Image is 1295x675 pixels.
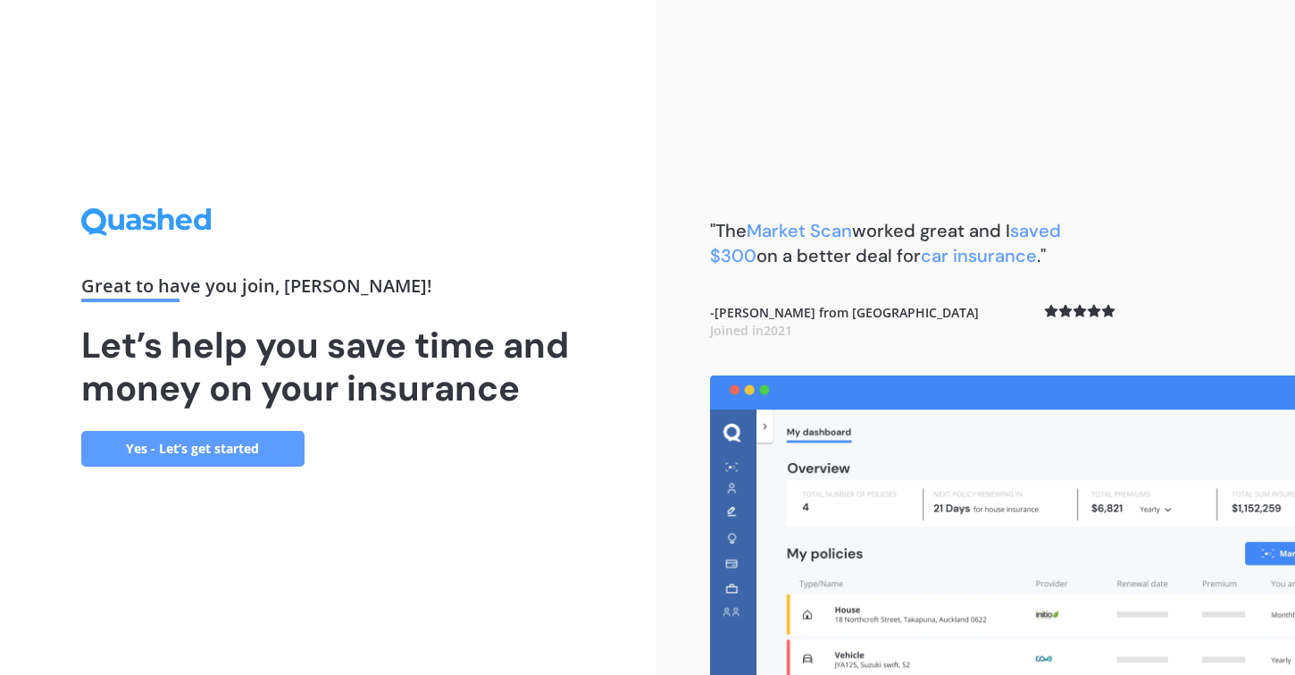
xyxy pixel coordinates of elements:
h1: Let’s help you save time and money on your insurance [81,324,576,409]
span: Market Scan [747,219,852,242]
img: dashboard.webp [710,375,1295,675]
b: "The worked great and I on a better deal for ." [710,219,1061,267]
b: - [PERSON_NAME] from [GEOGRAPHIC_DATA] [710,304,979,339]
div: Great to have you join , [PERSON_NAME] ! [81,277,576,302]
a: Yes - Let’s get started [81,431,305,467]
span: car insurance [921,244,1037,267]
span: Joined in 2021 [710,322,792,339]
span: saved $300 [710,219,1061,267]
